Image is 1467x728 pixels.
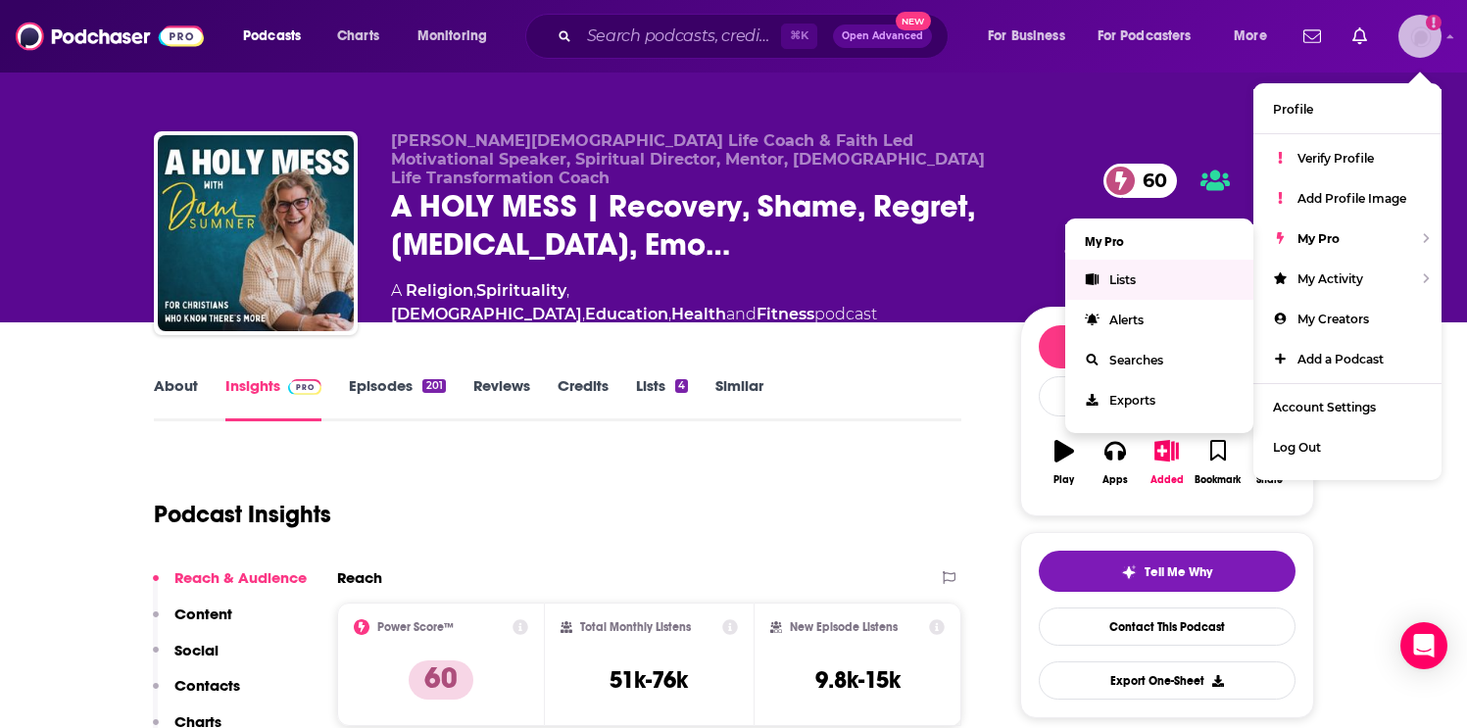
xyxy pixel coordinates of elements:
button: Export One-Sheet [1039,661,1296,700]
img: tell me why sparkle [1121,564,1137,580]
span: More [1234,23,1267,50]
h3: 51k-76k [610,665,688,695]
div: Share [1256,474,1283,486]
img: User Profile [1398,15,1442,58]
h1: Podcast Insights [154,500,331,529]
button: open menu [229,21,326,52]
a: Education [585,305,668,323]
span: Good podcast? Give it some love! [1064,244,1270,259]
button: Reach & Audience [153,568,307,605]
span: Tell Me Why [1145,564,1212,580]
span: , [473,281,476,300]
h3: 9.8k-15k [815,665,901,695]
p: Content [174,605,232,623]
a: Episodes201 [349,376,445,421]
span: Log Out [1273,440,1321,455]
span: Monitoring [417,23,487,50]
p: Reach & Audience [174,568,307,587]
div: 201 [422,379,445,393]
p: Contacts [174,676,240,695]
button: tell me why sparkleTell Me Why [1039,551,1296,592]
button: open menu [974,21,1090,52]
button: Contacts [153,676,240,712]
button: Added [1141,427,1192,498]
button: open menu [404,21,513,52]
h2: Power Score™ [377,620,454,634]
a: Religion [406,281,473,300]
a: 60 [1103,164,1177,198]
div: Open Intercom Messenger [1400,622,1447,669]
p: 60 [409,660,473,700]
span: ⌘ K [781,24,817,49]
ul: Show profile menu [1253,83,1442,480]
span: Add a Podcast [1297,352,1384,366]
img: Podchaser Pro [288,379,322,395]
span: Account Settings [1273,400,1376,414]
span: My Activity [1297,271,1363,286]
span: , [668,305,671,323]
span: My Pro [1297,231,1340,246]
span: , [582,305,585,323]
span: My Creators [1297,312,1369,326]
a: Credits [558,376,609,421]
a: Charts [324,21,391,52]
a: Spirituality [476,281,566,300]
a: Health [671,305,726,323]
span: Verify Profile [1297,151,1374,166]
span: For Business [988,23,1065,50]
span: and [726,305,757,323]
a: Similar [715,376,763,421]
a: Add Profile Image [1253,178,1442,218]
span: Charts [337,23,379,50]
img: A HOLY MESS | Recovery, Shame, Regret, Personal Growth, Emotional Healing, Christian Mindset [158,135,354,331]
button: open menu [1085,21,1220,52]
a: My Creators [1253,299,1442,339]
div: 60Good podcast? Give it some love! [1020,131,1314,291]
span: [PERSON_NAME][DEMOGRAPHIC_DATA] Life Coach & Faith Led Motivational Speaker, Spiritual Director, ... [391,131,985,187]
a: Profile [1253,89,1442,129]
button: Bookmark [1193,427,1244,498]
button: Show profile menu [1398,15,1442,58]
span: Logged in as EllaRoseMurphy [1398,15,1442,58]
svg: Email not verified [1426,15,1442,30]
span: New [896,12,931,30]
a: Contact This Podcast [1039,607,1296,646]
span: For Podcasters [1098,23,1192,50]
h2: Reach [337,568,382,587]
button: Follow [1039,325,1296,368]
div: Rate [1039,376,1296,416]
span: Add Profile Image [1297,191,1406,206]
span: Open Advanced [842,31,923,41]
button: Apps [1090,427,1141,498]
a: InsightsPodchaser Pro [225,376,322,421]
h2: New Episode Listens [790,620,898,634]
button: Social [153,641,219,677]
a: Account Settings [1253,387,1442,427]
a: Fitness [757,305,814,323]
a: Show notifications dropdown [1296,20,1329,53]
div: Added [1150,474,1184,486]
span: Podcasts [243,23,301,50]
a: Reviews [473,376,530,421]
a: Add a Podcast [1253,339,1442,379]
div: Search podcasts, credits, & more... [544,14,967,59]
h2: Total Monthly Listens [580,620,691,634]
img: Podchaser - Follow, Share and Rate Podcasts [16,18,204,55]
input: Search podcasts, credits, & more... [579,21,781,52]
a: About [154,376,198,421]
button: open menu [1220,21,1292,52]
div: 4 [675,379,688,393]
button: Share [1244,427,1295,498]
a: [DEMOGRAPHIC_DATA] [391,305,582,323]
a: Lists4 [636,376,688,421]
div: Apps [1102,474,1128,486]
button: Open AdvancedNew [833,24,932,48]
div: Play [1053,474,1074,486]
p: Social [174,641,219,659]
span: , [566,281,569,300]
span: Profile [1273,102,1313,117]
a: Show notifications dropdown [1345,20,1375,53]
div: Bookmark [1195,474,1241,486]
